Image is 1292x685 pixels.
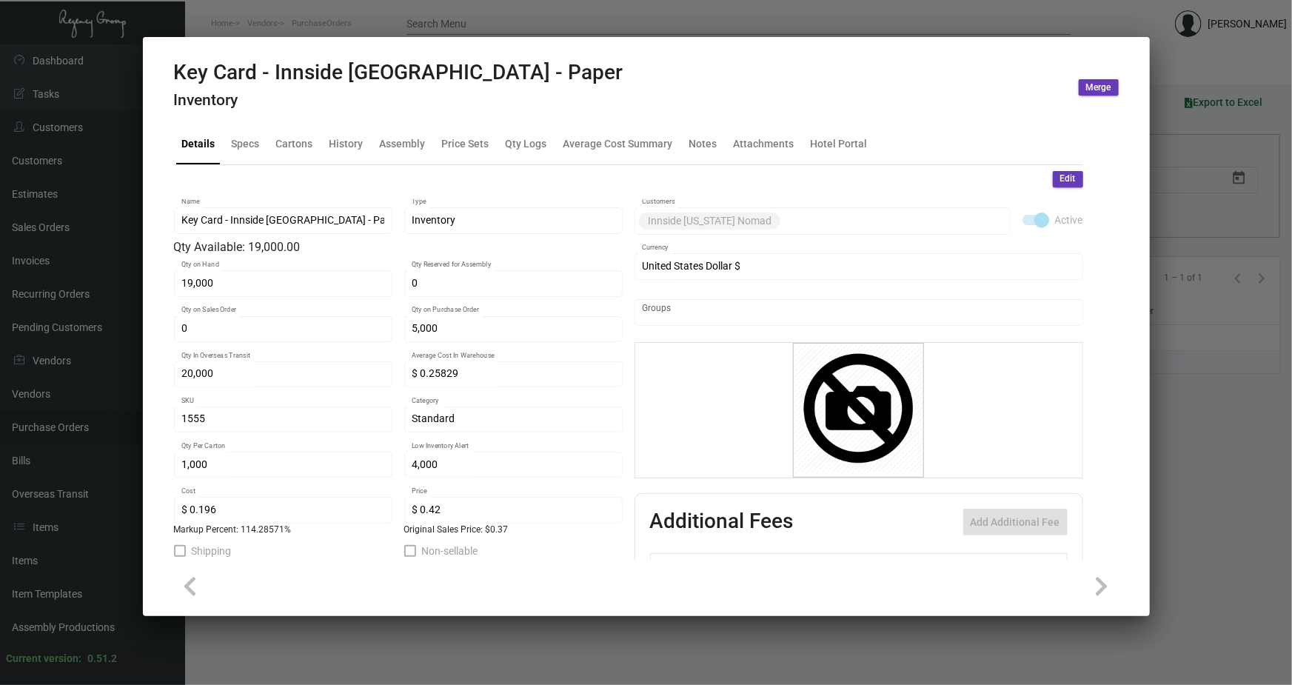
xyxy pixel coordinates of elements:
span: Edit [1060,173,1076,185]
span: Non-sellable [422,542,478,560]
th: Active [650,554,695,580]
div: 0.51.2 [87,651,117,666]
span: Shipping [192,542,232,560]
span: Add Additional Fee [971,516,1060,528]
h4: Inventory [174,91,623,110]
th: Price type [983,554,1049,580]
th: Price [922,554,983,580]
div: Assembly [380,136,426,152]
div: Notes [689,136,717,152]
div: Cartons [276,136,313,152]
div: Qty Logs [506,136,547,152]
mat-chip: Innside [US_STATE] Nomad [639,213,780,230]
th: Type [695,554,861,580]
h2: Additional Fees [650,509,794,535]
input: Add new.. [783,215,1003,227]
div: Price Sets [442,136,489,152]
button: Merge [1079,79,1119,96]
span: Merge [1086,81,1111,94]
span: Active [1055,211,1083,229]
div: Specs [232,136,260,152]
input: Add new.. [642,307,1075,318]
div: Attachments [734,136,794,152]
button: Edit [1053,171,1083,187]
div: Average Cost Summary [563,136,673,152]
th: Cost [861,554,922,580]
div: Qty Available: 19,000.00 [174,238,623,256]
div: Current version: [6,651,81,666]
button: Add Additional Fee [963,509,1068,535]
div: Hotel Portal [811,136,868,152]
h2: Key Card - Innside [GEOGRAPHIC_DATA] - Paper [174,60,623,85]
div: Details [182,136,215,152]
div: History [329,136,364,152]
